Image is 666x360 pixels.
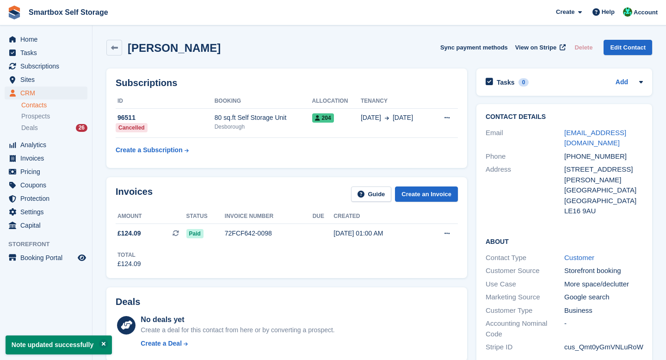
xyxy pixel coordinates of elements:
div: Create a Deal [141,339,182,348]
span: Invoices [20,152,76,165]
div: Storefront booking [564,266,643,276]
div: Customer Source [486,266,564,276]
span: Prospects [21,112,50,121]
span: Help [602,7,615,17]
h2: Tasks [497,78,515,87]
a: menu [5,251,87,264]
div: £124.09 [117,259,141,269]
div: Cancelled [116,123,148,132]
button: Delete [571,40,596,55]
a: Create a Subscription [116,142,189,159]
th: Status [186,209,225,224]
h2: Invoices [116,186,153,202]
span: Settings [20,205,76,218]
div: 96511 [116,113,215,123]
div: Create a deal for this contact from here or by converting a prospect. [141,325,334,335]
span: Booking Portal [20,251,76,264]
a: Guide [351,186,392,202]
div: [GEOGRAPHIC_DATA] [564,185,643,196]
a: View on Stripe [512,40,567,55]
a: Deals 26 [21,123,87,133]
div: LE16 9AU [564,206,643,217]
a: Contacts [21,101,87,110]
span: Protection [20,192,76,205]
h2: About [486,236,643,246]
a: menu [5,165,87,178]
th: Due [313,209,334,224]
div: 72FCF642-0098 [225,229,313,238]
div: [GEOGRAPHIC_DATA] [564,196,643,206]
th: Tenancy [361,94,432,109]
div: [PHONE_NUMBER] [564,151,643,162]
a: Create an Invoice [395,186,458,202]
div: Address [486,164,564,217]
th: Booking [215,94,312,109]
div: Stripe ID [486,342,564,353]
span: View on Stripe [515,43,556,52]
button: Sync payment methods [440,40,508,55]
a: Edit Contact [604,40,652,55]
img: Elinor Shepherd [623,7,632,17]
a: Create a Deal [141,339,334,348]
span: Create [556,7,574,17]
div: Business [564,305,643,316]
a: Customer [564,254,594,261]
a: menu [5,138,87,151]
div: Accounting Nominal Code [486,318,564,339]
div: 80 sq.ft Self Storage Unit [215,113,312,123]
span: Capital [20,219,76,232]
a: menu [5,87,87,99]
span: 204 [312,113,334,123]
h2: [PERSON_NAME] [128,42,221,54]
span: [DATE] [361,113,381,123]
div: [STREET_ADDRESS][PERSON_NAME] [564,164,643,185]
div: Create a Subscription [116,145,183,155]
div: Phone [486,151,564,162]
h2: Subscriptions [116,78,458,88]
a: menu [5,33,87,46]
img: stora-icon-8386f47178a22dfd0bd8f6a31ec36ba5ce8667c1dd55bd0f319d3a0aa187defe.svg [7,6,21,19]
th: Allocation [312,94,361,109]
div: Desborough [215,123,312,131]
span: Deals [21,124,38,132]
span: Home [20,33,76,46]
a: menu [5,73,87,86]
span: Paid [186,229,203,238]
span: Tasks [20,46,76,59]
a: menu [5,60,87,73]
div: More space/declutter [564,279,643,290]
div: No deals yet [141,314,334,325]
a: menu [5,46,87,59]
div: [DATE] 01:00 AM [333,229,423,238]
div: Marketing Source [486,292,564,303]
div: Contact Type [486,253,564,263]
a: menu [5,192,87,205]
h2: Contact Details [486,113,643,121]
a: Prospects [21,112,87,121]
th: Created [333,209,423,224]
div: Customer Type [486,305,564,316]
a: Smartbox Self Storage [25,5,112,20]
th: Invoice number [225,209,313,224]
a: menu [5,152,87,165]
th: Amount [116,209,186,224]
span: Subscriptions [20,60,76,73]
div: 0 [518,78,529,87]
div: Google search [564,292,643,303]
span: Analytics [20,138,76,151]
a: menu [5,205,87,218]
div: Email [486,128,564,149]
div: - [564,318,643,339]
span: Storefront [8,240,92,249]
a: Preview store [76,252,87,263]
div: 26 [76,124,87,132]
span: CRM [20,87,76,99]
div: cus_Qmt0yGmVNLuRoW [564,342,643,353]
a: menu [5,219,87,232]
span: Sites [20,73,76,86]
div: Total [117,251,141,259]
a: [EMAIL_ADDRESS][DOMAIN_NAME] [564,129,626,147]
h2: Deals [116,297,140,307]
th: ID [116,94,215,109]
a: menu [5,179,87,192]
